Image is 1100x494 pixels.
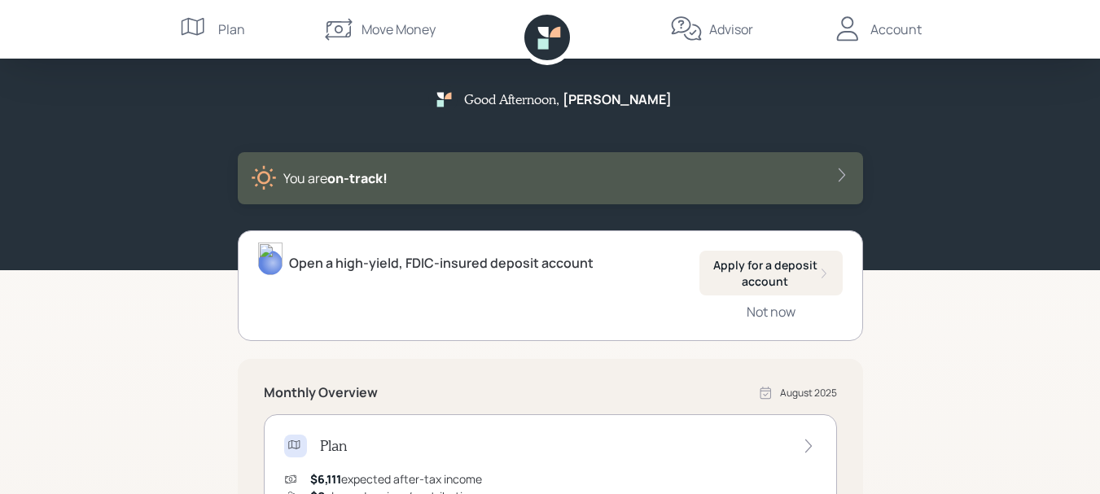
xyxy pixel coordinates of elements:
div: You are [283,168,388,188]
h5: Good Afternoon , [464,91,559,107]
h4: Plan [320,437,347,455]
div: August 2025 [780,386,837,400]
button: Apply for a deposit account [699,251,843,295]
img: treva-nostdahl-headshot.png [258,243,283,275]
div: Open a high-yield, FDIC-insured deposit account [289,253,594,273]
h5: Monthly Overview [264,385,378,400]
div: expected after-tax income [310,470,482,487]
span: $6,111 [310,471,341,487]
div: Apply for a deposit account [712,257,830,289]
span: on‑track! [327,169,388,187]
div: Plan [218,20,245,39]
div: Account [870,20,922,39]
div: Move Money [362,20,436,39]
h5: [PERSON_NAME] [563,92,672,107]
div: Advisor [709,20,753,39]
div: Not now [747,303,795,321]
img: sunny-XHVQM73Q.digested.png [251,165,277,191]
